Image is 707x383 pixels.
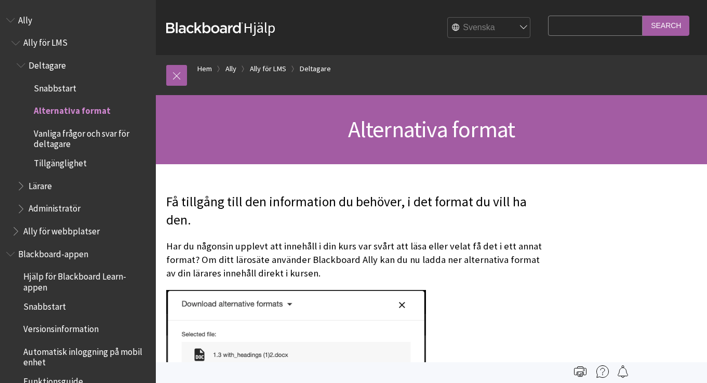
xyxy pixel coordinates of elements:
a: BlackboardHjälp [166,18,275,37]
span: Hjälp för Blackboard Learn-appen [23,268,149,293]
span: Snabbstart [23,298,66,312]
span: Blackboard-appen [18,245,88,259]
input: Search [643,16,689,36]
span: Administratör [29,200,81,214]
p: Har du någonsin upplevt att innehåll i din kurs var svårt att läsa eller velat få det i ett annat... [166,240,543,281]
span: Snabbstart [34,80,76,94]
span: Alternativa format [348,115,515,143]
span: Versionsinformation [23,320,99,334]
span: Ally [18,11,32,25]
span: Automatisk inloggning på mobil enhet [23,343,149,367]
a: Deltagare [300,62,331,75]
span: Ally för webbplatser [23,222,100,236]
span: Deltagare [29,57,66,71]
img: Print [574,365,586,378]
strong: Blackboard [166,22,243,33]
span: Vanliga frågor och svar för deltagare [34,125,149,149]
p: Få tillgång till den information du behöver, i det format du vill ha den. [166,193,543,230]
span: Alternativa format [34,102,111,116]
select: Site Language Selector [448,18,531,38]
nav: Book outline for Anthology Ally Help [6,11,150,240]
a: Hem [197,62,212,75]
span: Tillgänglighet [34,154,87,168]
img: Follow this page [617,365,629,378]
span: Ally för LMS [23,34,68,48]
img: More help [596,365,609,378]
a: Ally för LMS [250,62,286,75]
span: Lärare [29,177,52,191]
a: Ally [225,62,236,75]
